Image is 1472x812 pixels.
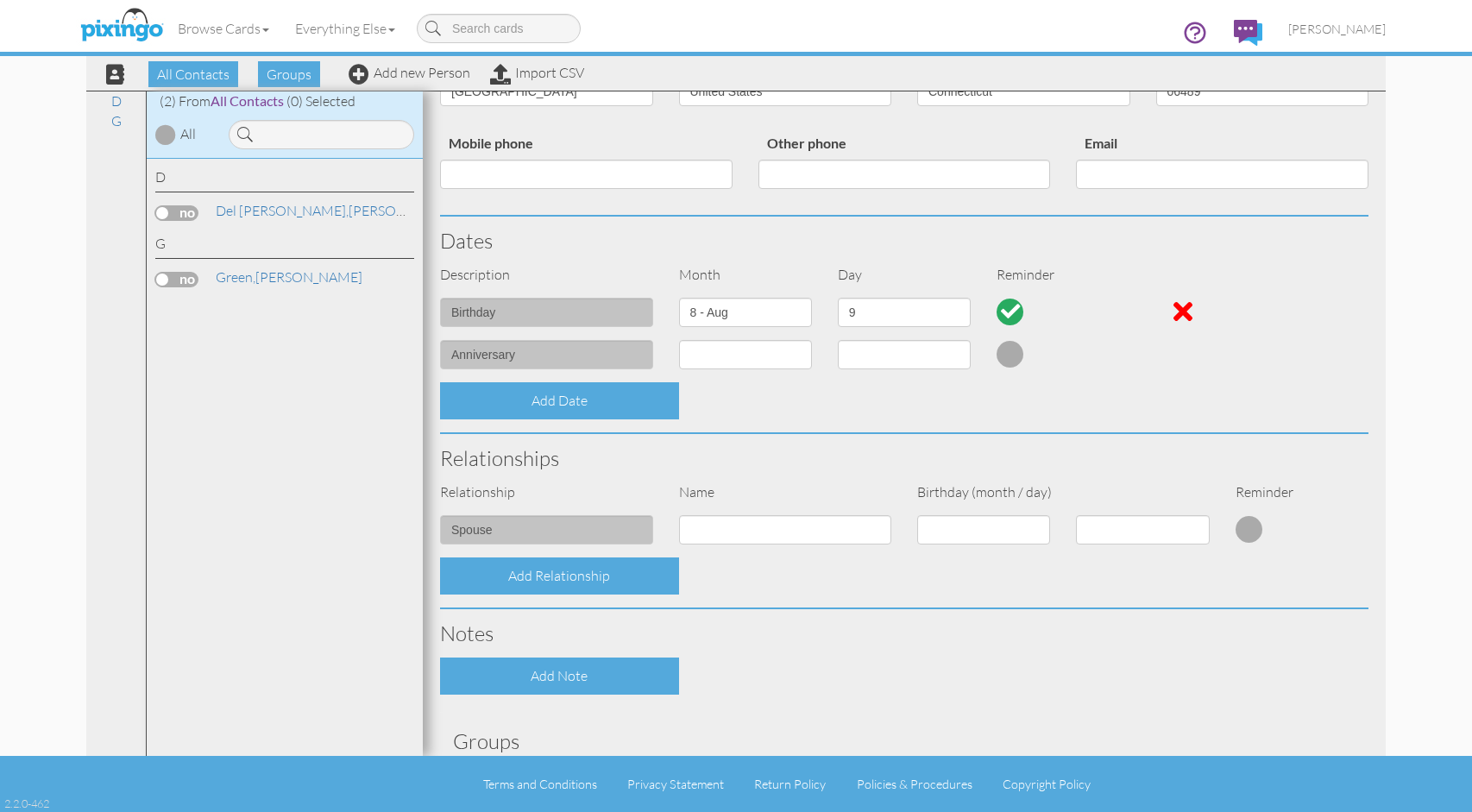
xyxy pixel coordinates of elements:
a: D [103,91,130,111]
a: Everything Else [282,7,408,50]
span: Groups [258,61,320,87]
div: 2.2.0-462 [4,796,49,811]
div: (2) From [147,91,423,111]
div: Reminder [984,265,1142,285]
span: All Contacts [211,92,284,109]
h3: Relationships [440,447,1368,469]
span: Del [PERSON_NAME], [216,202,349,219]
div: Description [427,265,666,285]
span: [PERSON_NAME] [1288,22,1386,36]
a: Import CSV [490,64,584,81]
div: Name [666,482,905,502]
span: (0) Selected [286,92,355,110]
a: G [103,110,130,131]
a: Return Policy [754,777,826,791]
div: Reminder [1223,482,1302,502]
div: Add Relationship [440,557,679,595]
img: comments.svg [1234,20,1262,46]
input: (e.g. Friend, Daughter) [440,515,653,544]
div: D [155,167,414,192]
label: Mobile phone [440,132,542,155]
div: Add Date [440,382,679,419]
input: Search cards [417,14,581,43]
a: Privacy Statement [627,777,724,791]
div: Month [666,265,825,285]
div: G [155,234,414,259]
h3: Dates [440,230,1368,252]
span: All Contacts [148,61,238,87]
div: All [180,124,196,144]
label: Other phone [758,132,855,155]
div: Birthday (month / day) [904,482,1223,502]
div: Relationship [427,482,666,502]
h3: Notes [440,622,1368,645]
a: Policies & Procedures [857,777,972,791]
div: Day [825,265,984,285]
span: Green, [216,268,255,286]
label: Email [1076,132,1126,155]
a: [PERSON_NAME] [1275,7,1399,51]
a: Terms and Conditions [483,777,597,791]
a: Browse Cards [165,7,282,50]
a: [PERSON_NAME] [214,267,364,287]
a: Add new Person [349,64,470,81]
img: pixingo logo [76,4,167,47]
h3: Groups [453,730,1356,752]
a: Copyright Policy [1003,777,1091,791]
div: Add Note [440,658,679,695]
a: [PERSON_NAME] [214,200,457,221]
